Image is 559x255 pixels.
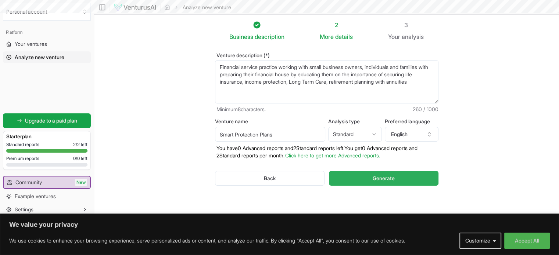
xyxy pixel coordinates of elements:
span: Community [15,179,42,186]
div: Platform [3,26,91,38]
span: description [255,33,284,40]
p: We use cookies to enhance your browsing experience, serve personalized ads or content, and analyz... [9,236,405,245]
span: Generate [373,175,395,182]
span: New [75,179,87,186]
span: Analyze new venture [15,54,64,61]
a: Upgrade to a paid plan [3,113,91,128]
span: Example ventures [15,193,56,200]
label: Preferred language [385,119,438,124]
a: Click here to get more Advanced reports. [285,152,380,159]
span: Minimum 8 characters. [216,106,266,113]
h3: Starter plan [6,133,87,140]
span: 0 / 0 left [73,156,87,161]
div: 3 [388,21,424,29]
button: Back [215,171,325,186]
span: 2 / 2 left [73,142,87,147]
label: Venture description (*) [215,53,438,58]
a: Your ventures [3,38,91,50]
span: Your ventures [15,40,47,48]
span: Business [229,32,253,41]
span: Settings [15,206,33,213]
span: Your [388,32,400,41]
input: Optional venture name [215,127,325,142]
span: analysis [402,33,424,40]
button: Customize [459,233,501,249]
span: Standard reports [6,142,39,147]
span: 260 / 1000 [413,106,438,113]
label: Analysis type [328,119,382,124]
button: Generate [329,171,438,186]
a: Analyze new venture [3,51,91,63]
span: details [335,33,353,40]
p: We value your privacy [9,220,550,229]
a: Example ventures [3,190,91,202]
a: CommunityNew [4,176,90,188]
button: English [385,127,438,142]
span: Upgrade to a paid plan [25,117,77,124]
button: Accept All [504,233,550,249]
div: 2 [320,21,353,29]
button: Settings [3,204,91,215]
span: More [320,32,334,41]
p: You have 0 Advanced reports and 2 Standard reports left. Y ou get 0 Advanced reports and 2 Standa... [215,145,438,159]
label: Venture name [215,119,325,124]
span: Premium reports [6,156,39,161]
